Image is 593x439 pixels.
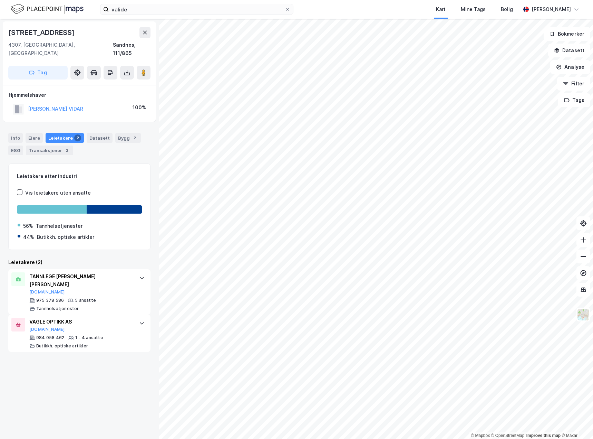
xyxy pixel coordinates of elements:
[8,27,76,38] div: [STREET_ADDRESS]
[8,41,113,57] div: 4307, [GEOGRAPHIC_DATA], [GEOGRAPHIC_DATA]
[23,233,34,241] div: 44%
[491,433,525,438] a: OpenStreetMap
[558,406,593,439] div: Kontrollprogram for chat
[544,27,590,41] button: Bokmerker
[36,335,64,340] div: 984 058 462
[550,60,590,74] button: Analyse
[557,77,590,91] button: Filter
[133,103,146,112] div: 100%
[87,133,113,143] div: Datasett
[75,298,96,303] div: 5 ansatte
[36,306,79,311] div: Tannhelsetjenester
[74,134,81,141] div: 2
[29,318,132,326] div: VAGLE OPTIKK AS
[8,66,68,80] button: Tag
[29,272,132,289] div: TANNLEGE [PERSON_NAME] [PERSON_NAME]
[25,189,91,197] div: Vis leietakere uten ansatte
[37,233,94,241] div: Butikkh. optiske artikler
[548,44,590,57] button: Datasett
[461,5,486,13] div: Mine Tags
[46,133,84,143] div: Leietakere
[11,3,84,15] img: logo.f888ab2527a4732fd821a326f86c7f29.svg
[9,91,150,99] div: Hjemmelshaver
[26,146,73,155] div: Transaksjoner
[26,133,43,143] div: Eiere
[113,41,150,57] div: Sandnes, 111/865
[501,5,513,13] div: Bolig
[64,147,70,154] div: 2
[75,335,103,340] div: 1 - 4 ansatte
[532,5,571,13] div: [PERSON_NAME]
[109,4,285,15] input: Søk på adresse, matrikkel, gårdeiere, leietakere eller personer
[558,406,593,439] iframe: Chat Widget
[8,258,150,267] div: Leietakere (2)
[36,298,64,303] div: 975 378 586
[471,433,490,438] a: Mapbox
[29,327,65,332] button: [DOMAIN_NAME]
[558,93,590,107] button: Tags
[36,222,82,230] div: Tannhelsetjenester
[17,172,142,180] div: Leietakere etter industri
[526,433,561,438] a: Improve this map
[36,343,88,349] div: Butikkh. optiske artikler
[23,222,33,230] div: 56%
[8,146,23,155] div: ESG
[436,5,446,13] div: Kart
[131,134,138,141] div: 2
[577,308,590,321] img: Z
[29,289,65,295] button: [DOMAIN_NAME]
[115,133,141,143] div: Bygg
[8,133,23,143] div: Info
